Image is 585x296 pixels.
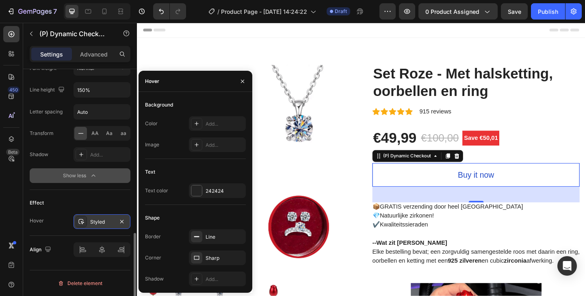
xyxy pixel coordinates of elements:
[399,255,423,262] strong: zirconia
[206,233,244,241] div: Line
[145,101,173,109] div: Background
[145,254,161,261] div: Corner
[508,8,521,15] span: Save
[221,7,307,16] span: Product Page - [DATE] 14:24:22
[30,130,54,137] div: Transform
[30,199,44,207] div: Effect
[217,7,219,16] span: /
[145,233,161,240] div: Border
[256,197,264,204] span: 📦
[425,7,479,16] span: 0 product assigned
[137,23,585,296] iframe: Design area
[206,276,244,283] div: Add...
[145,275,164,283] div: Shadow
[557,256,577,276] div: Open Intercom Messenger
[63,172,97,180] div: Show less
[90,218,114,226] div: Styled
[206,141,244,149] div: Add...
[3,3,61,20] button: 7
[6,149,19,155] div: Beta
[30,108,63,115] div: Letter spacing
[91,130,99,137] span: AA
[418,3,498,20] button: 0 product assigned
[531,3,565,20] button: Publish
[256,197,420,204] p: GRATIS verzending door heel [GEOGRAPHIC_DATA]
[145,187,168,194] div: Text color
[256,46,481,85] h2: Set Roze - Met halsketting, oorbellen en ring
[256,207,323,213] p: Natuurlijke zirkonen!
[58,279,102,288] div: Delete element
[30,85,66,96] div: Line height
[8,87,19,93] div: 450
[349,159,388,172] div: Buy it now
[538,7,558,16] div: Publish
[338,255,375,262] strong: 925 zilveren
[30,168,130,183] button: Show less
[256,246,481,262] p: Elke bestelling bevat; een zorgvuldig samengestelde roos met daarin een ring, oorbellen en kettin...
[53,7,57,16] p: 7
[153,3,186,20] div: Undo/Redo
[90,151,128,159] div: Add...
[145,141,159,148] div: Image
[206,255,244,262] div: Sharp
[30,244,53,255] div: Align
[80,50,108,59] p: Advanced
[40,50,63,59] p: Settings
[121,130,126,137] span: aa
[106,130,113,137] span: Aa
[256,216,316,223] p: Kwaliteitssieraden
[145,78,159,85] div: Hover
[74,104,130,119] input: Auto
[256,153,481,179] button: Buy it now
[145,214,160,222] div: Shape
[39,29,108,39] p: (P) Dynamic Checkout
[74,83,130,97] input: Auto
[206,187,244,195] div: 242424
[145,168,155,176] div: Text
[266,141,321,149] div: (P) Dynamic Checkout
[335,8,347,15] span: Draft
[256,236,337,243] strong: --Wat zit [PERSON_NAME]
[354,118,394,134] pre: Save €50,01
[30,151,48,158] div: Shadow
[145,120,158,127] div: Color
[256,216,264,223] span: ✔️
[307,92,342,102] p: 915 reviews
[206,120,244,128] div: Add...
[256,115,305,136] div: €49,99
[30,217,44,224] div: Hover
[256,207,264,213] span: 💎
[308,116,351,135] div: €100,00
[30,277,130,290] button: Delete element
[501,3,528,20] button: Save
